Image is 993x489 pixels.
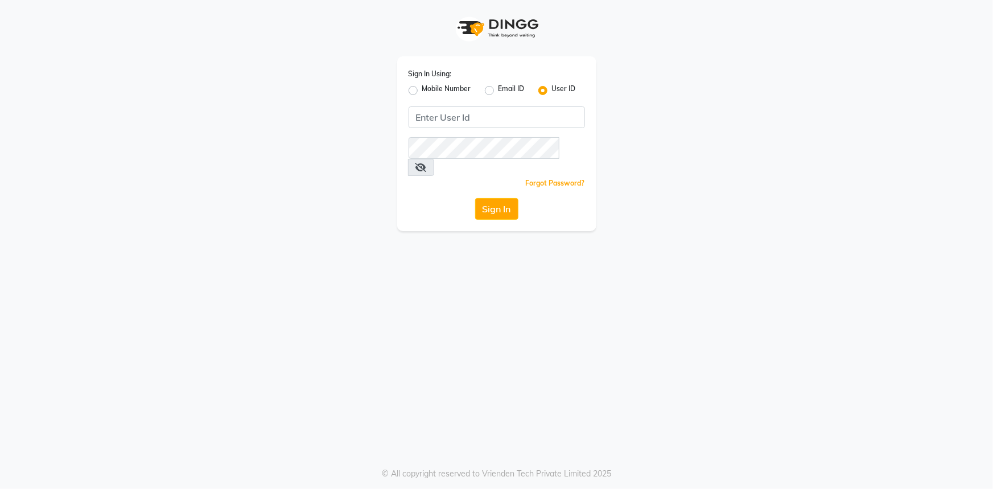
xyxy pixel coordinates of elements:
input: Username [409,106,585,128]
label: Email ID [498,84,525,97]
label: Mobile Number [422,84,471,97]
a: Forgot Password? [526,179,585,187]
input: Username [409,137,559,159]
label: Sign In Using: [409,69,452,79]
button: Sign In [475,198,518,220]
label: User ID [552,84,576,97]
img: logo1.svg [451,11,542,45]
